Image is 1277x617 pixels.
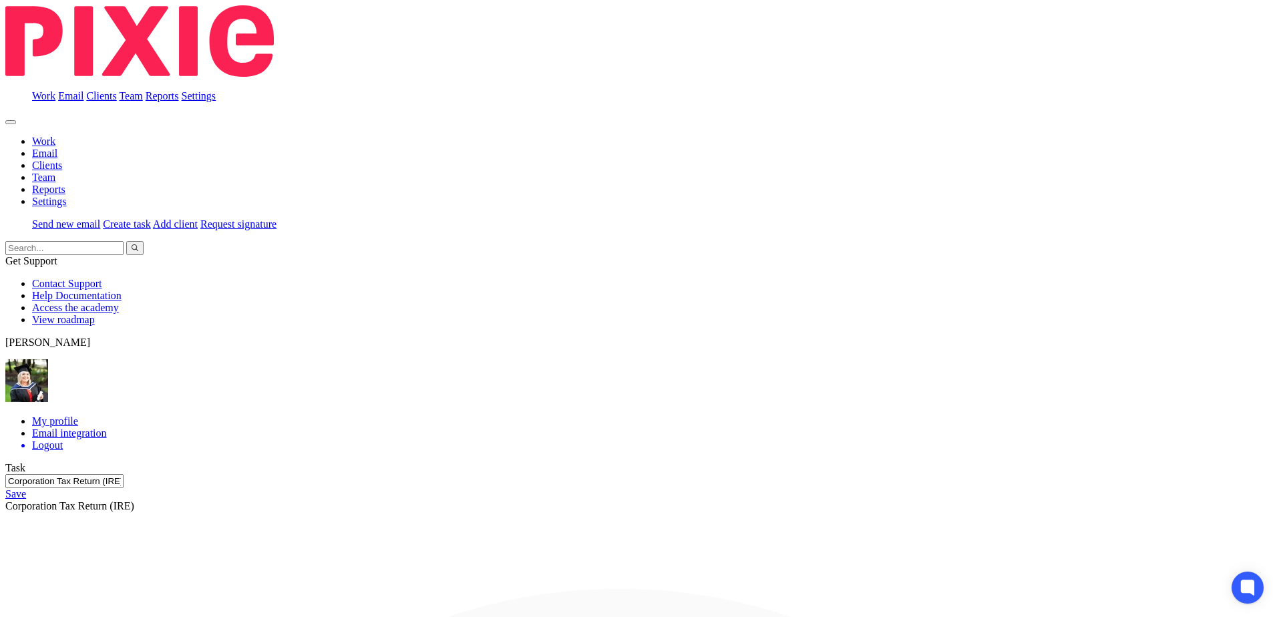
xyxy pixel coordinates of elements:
[32,184,65,195] a: Reports
[5,474,1272,512] div: Corporation Tax Return (IRE)
[126,241,144,255] button: Search
[32,172,55,183] a: Team
[5,255,57,266] span: Get Support
[32,439,63,451] span: Logout
[103,218,151,230] a: Create task
[182,90,216,101] a: Settings
[32,427,107,439] a: Email integration
[5,337,1272,349] p: [PERSON_NAME]
[58,90,83,101] a: Email
[32,90,55,101] a: Work
[146,90,179,101] a: Reports
[32,290,122,301] a: Help Documentation
[153,218,198,230] a: Add client
[32,218,100,230] a: Send new email
[5,462,25,473] label: Task
[5,488,26,499] a: Save
[119,90,142,101] a: Team
[32,148,57,159] a: Email
[32,196,67,207] a: Settings
[86,90,116,101] a: Clients
[32,439,1272,451] a: Logout
[5,359,48,402] img: Jade.jpeg
[5,500,1272,512] div: Corporation Tax Return (IRE)
[32,160,62,171] a: Clients
[32,415,78,427] a: My profile
[200,218,277,230] a: Request signature
[32,278,102,289] a: Contact Support
[5,241,124,255] input: Search
[32,314,95,325] a: View roadmap
[5,5,274,77] img: Pixie
[32,136,55,147] a: Work
[32,302,119,313] a: Access the academy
